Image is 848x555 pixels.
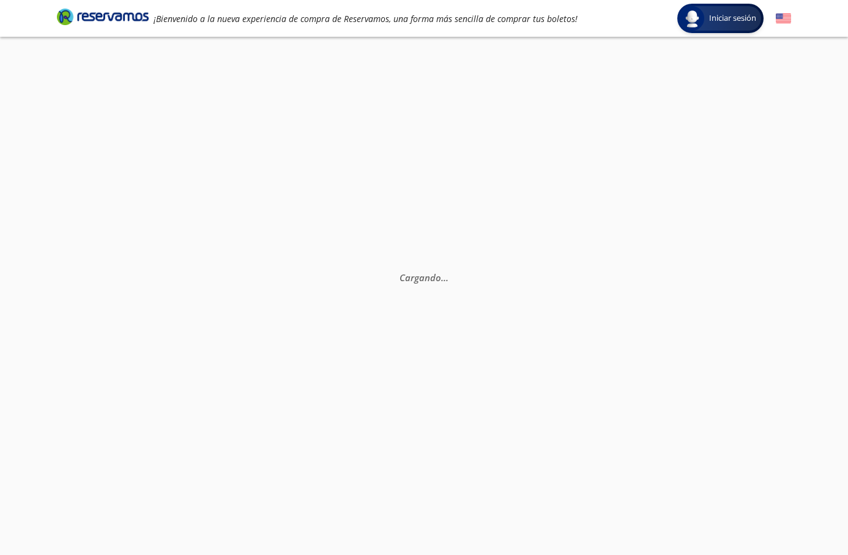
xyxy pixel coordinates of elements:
i: Brand Logo [57,7,149,26]
button: English [776,11,791,26]
span: . [446,271,448,284]
a: Brand Logo [57,7,149,29]
span: Iniciar sesión [704,12,761,25]
span: . [444,271,446,284]
em: ¡Bienvenido a la nueva experiencia de compra de Reservamos, una forma más sencilla de comprar tus... [154,13,578,25]
em: Cargando [400,271,448,284]
span: . [441,271,444,284]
